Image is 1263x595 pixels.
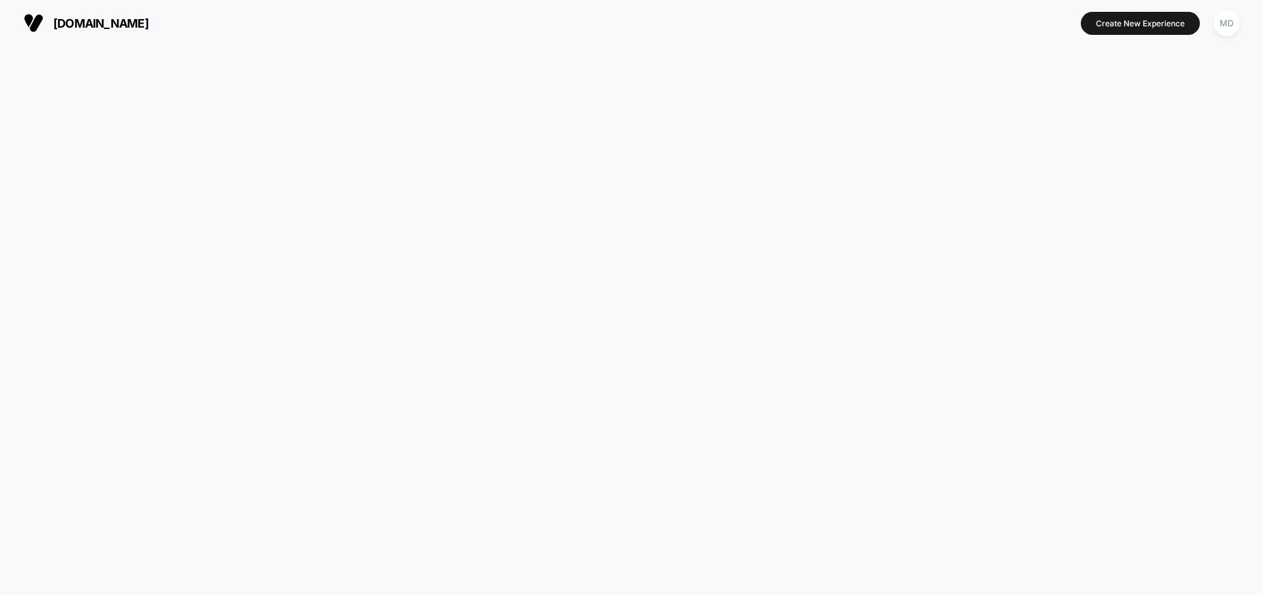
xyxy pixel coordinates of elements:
img: Visually logo [24,13,43,33]
button: Create New Experience [1081,12,1200,35]
div: MD [1214,11,1239,36]
button: MD [1210,10,1243,37]
span: [DOMAIN_NAME] [53,16,149,30]
button: [DOMAIN_NAME] [20,13,153,34]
